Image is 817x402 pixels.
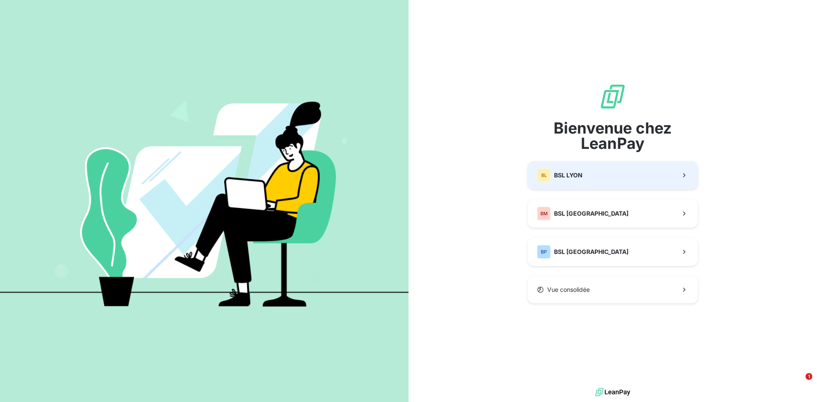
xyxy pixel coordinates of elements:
[528,238,698,266] button: BPBSL [GEOGRAPHIC_DATA]
[528,120,698,151] span: Bienvenue chez LeanPay
[554,248,628,256] span: BSL [GEOGRAPHIC_DATA]
[788,373,808,393] iframe: Intercom live chat
[554,171,583,180] span: BSL LYON
[554,209,628,218] span: BSL [GEOGRAPHIC_DATA]
[806,373,812,380] span: 1
[528,276,698,303] button: Vue consolidée
[599,83,626,110] img: logo sigle
[537,168,551,182] div: BL
[537,207,551,220] div: BM
[547,285,590,294] span: Vue consolidée
[595,386,630,399] img: logo
[528,200,698,228] button: BMBSL [GEOGRAPHIC_DATA]
[528,161,698,189] button: BLBSL LYON
[537,245,551,259] div: BP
